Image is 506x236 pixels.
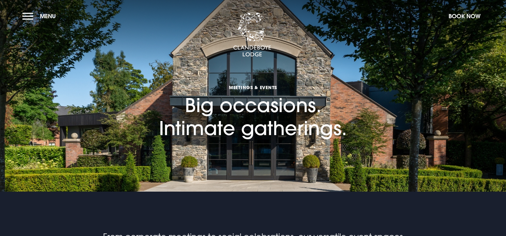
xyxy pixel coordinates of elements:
button: Book Now [445,9,484,23]
span: Meetings & Events [159,84,347,90]
img: Clandeboye Lodge [233,12,271,57]
span: Menu [40,12,56,20]
button: Menu [22,9,59,23]
h1: Big occasions. Intimate gatherings. [159,55,347,140]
